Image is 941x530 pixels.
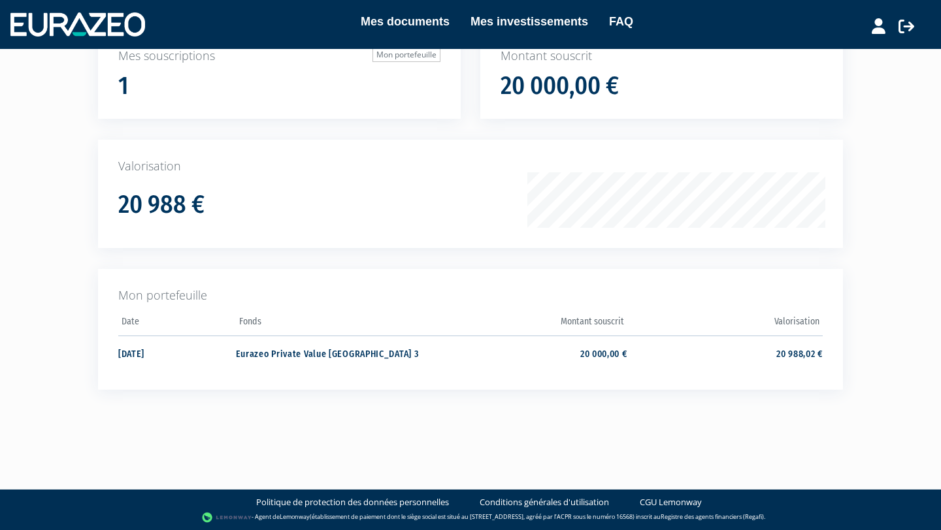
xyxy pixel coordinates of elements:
a: Lemonway [280,512,310,521]
img: 1732889491-logotype_eurazeo_blanc_rvb.png [10,12,145,36]
a: CGU Lemonway [640,496,702,508]
p: Montant souscrit [501,48,823,65]
h1: 20 000,00 € [501,72,619,100]
a: Mes documents [361,12,450,31]
p: Mon portefeuille [118,287,823,304]
p: Mes souscriptions [118,48,440,65]
td: 20 000,00 € [431,335,627,370]
a: FAQ [609,12,633,31]
div: - Agent de (établissement de paiement dont le siège social est situé au [STREET_ADDRESS], agréé p... [13,511,928,524]
a: Registre des agents financiers (Regafi) [661,512,764,521]
a: Politique de protection des données personnelles [256,496,449,508]
td: [DATE] [118,335,236,370]
h1: 20 988 € [118,191,205,219]
h1: 1 [118,72,129,100]
img: logo-lemonway.png [202,511,252,524]
a: Conditions générales d'utilisation [480,496,609,508]
th: Fonds [236,312,431,336]
a: Mes investissements [470,12,588,31]
th: Valorisation [627,312,823,336]
td: Eurazeo Private Value [GEOGRAPHIC_DATA] 3 [236,335,431,370]
td: 20 988,02 € [627,335,823,370]
p: Valorisation [118,158,823,175]
a: Mon portefeuille [372,48,440,62]
th: Montant souscrit [431,312,627,336]
th: Date [118,312,236,336]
